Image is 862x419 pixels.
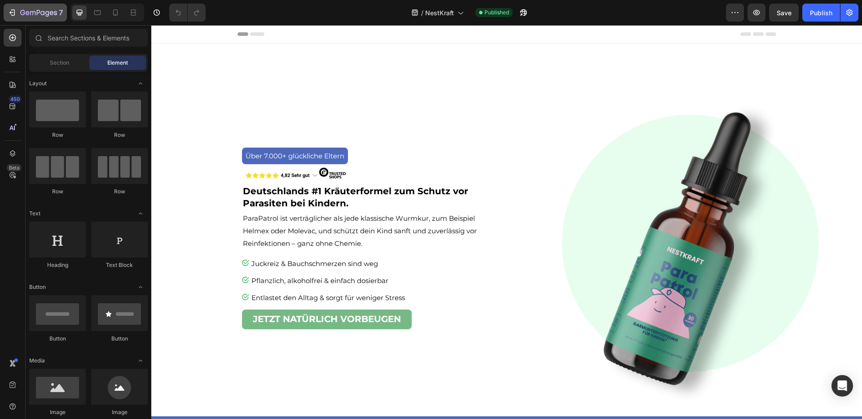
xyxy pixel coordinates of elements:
div: Publish [810,8,832,17]
div: Button [91,335,148,343]
span: Element [107,59,128,67]
div: Text Block [91,261,148,269]
div: Row [29,131,86,139]
span: Text [29,209,40,218]
div: Button [29,335,86,343]
span: Toggle open [133,280,148,294]
span: Toggle open [133,206,148,221]
div: Row [29,188,86,196]
button: Save [769,4,799,22]
span: Save [777,9,792,17]
div: Image [29,408,86,416]
p: 7 [59,7,63,18]
div: Open Intercom Messenger [831,375,853,397]
div: Image [91,408,148,416]
div: Heading [29,261,86,269]
span: Media [29,357,45,365]
div: Row [91,188,148,196]
span: / [421,8,423,17]
span: Button [29,283,46,291]
button: 7 [4,4,67,22]
div: 450 [9,96,22,103]
span: Published [484,9,509,17]
span: NestKraft [425,8,454,17]
span: Layout [29,79,47,87]
span: Section [50,59,69,67]
div: Beta [7,164,22,171]
input: Search Sections & Elements [29,29,148,47]
button: Publish [802,4,840,22]
span: Toggle open [133,354,148,368]
iframe: Design area [151,25,862,419]
div: Undo/Redo [169,4,206,22]
div: Row [91,131,148,139]
img: gempages_569050385331782688-d5fdc8f0-2874-4a48-9c40-a8113d61ceb8.png [367,47,711,391]
span: Toggle open [133,76,148,91]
